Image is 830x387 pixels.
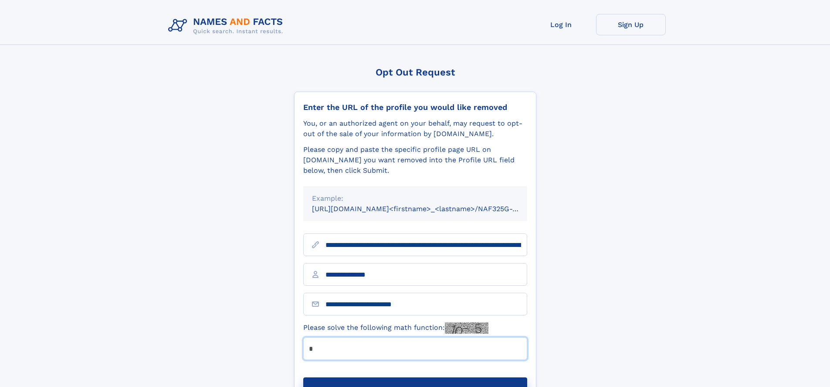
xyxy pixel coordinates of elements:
img: Logo Names and Facts [165,14,290,38]
label: Please solve the following math function: [303,322,488,334]
div: Please copy and paste the specific profile page URL on [DOMAIN_NAME] you want removed into the Pr... [303,144,527,176]
div: Enter the URL of the profile you would like removed [303,103,527,112]
small: [URL][DOMAIN_NAME]<firstname>_<lastname>/NAF325G-xxxxxxxx [312,205,544,213]
div: Opt Out Request [294,67,536,78]
div: You, or an authorized agent on your behalf, may request to opt-out of the sale of your informatio... [303,118,527,139]
a: Sign Up [596,14,666,35]
a: Log In [526,14,596,35]
div: Example: [312,193,518,204]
